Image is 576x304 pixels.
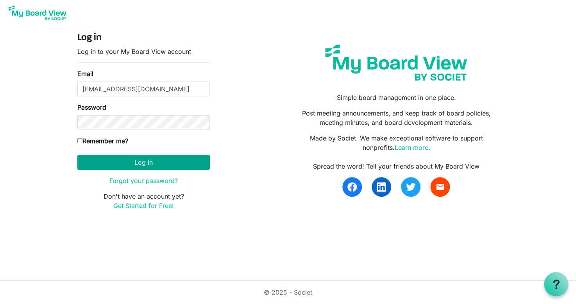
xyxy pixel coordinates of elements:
[347,182,357,192] img: facebook.svg
[77,138,82,143] input: Remember me?
[77,103,106,112] label: Password
[264,288,312,296] a: © 2025 - Societ
[77,136,128,146] label: Remember me?
[113,202,174,210] a: Get Started for Free!
[109,177,178,185] a: Forgot your password?
[6,3,69,23] img: My Board View Logo
[377,182,386,192] img: linkedin.svg
[294,133,499,152] p: Made by Societ. We make exceptional software to support nonprofits.
[435,182,445,192] span: email
[77,32,210,44] h4: Log in
[430,177,450,197] a: email
[294,162,499,171] div: Spread the word! Tell your friends about My Board View
[406,182,415,192] img: twitter.svg
[294,108,499,127] p: Post meeting announcements, and keep track of board policies, meeting minutes, and board developm...
[77,192,210,210] p: Don't have an account yet?
[319,39,473,87] img: my-board-view-societ.svg
[394,144,430,151] a: Learn more.
[77,155,210,170] button: Log in
[77,47,210,56] p: Log in to your My Board View account
[294,93,499,102] p: Simple board management in one place.
[77,69,93,78] label: Email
